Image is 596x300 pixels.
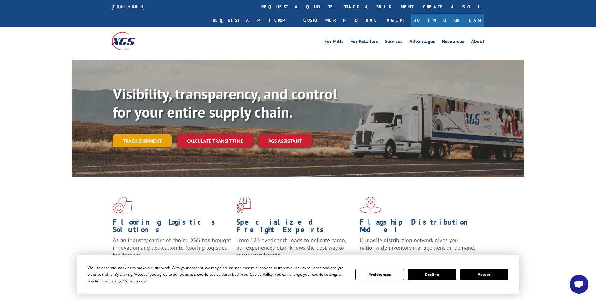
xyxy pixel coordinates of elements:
h1: Flagship Distribution Model [360,218,478,236]
button: Accept [460,269,508,280]
a: About [471,39,484,46]
a: Resources [442,39,464,46]
p: From 123 overlength loads to delicate cargo, our experienced staff knows the best way to move you... [236,236,355,264]
a: Join Our Team [411,14,484,27]
img: xgs-icon-flagship-distribution-model-red [360,197,381,213]
a: Customer Portal [299,14,380,27]
a: Request a pickup [208,14,299,27]
img: xgs-icon-focused-on-flooring-red [236,197,251,213]
a: Calculate transit time [177,134,253,148]
a: [PHONE_NUMBER] [112,3,145,10]
h1: Specialized Freight Experts [236,218,355,236]
a: Agent [380,14,411,27]
b: Visibility, transparency, and control for your entire supply chain. [113,84,337,122]
div: Cookie Consent Prompt [77,255,519,294]
a: For Mills [324,39,343,46]
a: Track shipment [113,134,172,147]
a: Services [385,39,402,46]
a: For Retailers [350,39,378,46]
span: Preferences [124,278,145,284]
a: XGS ASSISTANT [258,134,312,148]
h1: Flooring Logistics Solutions [113,218,232,236]
a: Advantages [409,39,435,46]
button: Decline [408,269,456,280]
span: Our agile distribution network gives you nationwide inventory management on demand. [360,236,475,251]
button: Preferences [355,269,404,280]
span: As an industry carrier of choice, XGS has brought innovation and dedication to flooring logistics... [113,236,231,259]
a: Open chat [570,275,588,294]
img: xgs-icon-total-supply-chain-intelligence-red [113,197,132,213]
span: Cookie Policy [250,272,273,277]
div: We use essential cookies to make our site work. With your consent, we may also use non-essential ... [88,264,348,284]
